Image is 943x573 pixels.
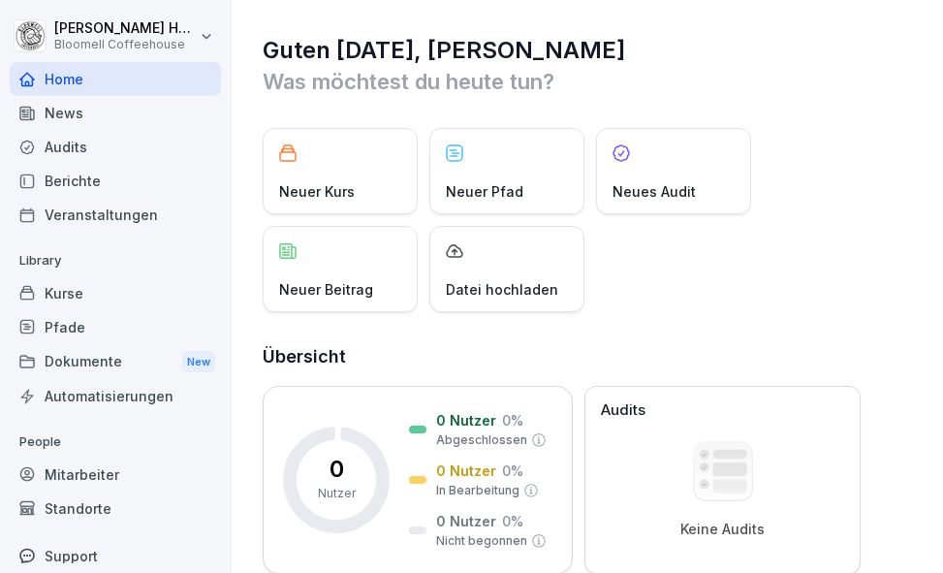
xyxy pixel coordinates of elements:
[182,351,215,373] div: New
[10,344,221,380] a: DokumenteNew
[279,279,373,300] p: Neuer Beitrag
[613,181,696,202] p: Neues Audit
[279,181,355,202] p: Neuer Kurs
[10,198,221,232] a: Veranstaltungen
[263,66,914,97] p: Was möchtest du heute tun?
[10,539,221,573] div: Support
[10,427,221,458] p: People
[436,482,519,499] p: In Bearbeitung
[680,521,765,538] p: Keine Audits
[10,130,221,164] a: Audits
[54,38,196,51] p: Bloomell Coffeehouse
[10,344,221,380] div: Dokumente
[263,343,914,370] h2: Übersicht
[446,181,523,202] p: Neuer Pfad
[263,35,914,66] h1: Guten [DATE], [PERSON_NAME]
[10,245,221,276] p: Library
[10,276,221,310] a: Kurse
[10,492,221,525] a: Standorte
[330,458,344,481] p: 0
[502,410,523,430] p: 0 %
[10,62,221,96] a: Home
[502,511,523,531] p: 0 %
[436,461,496,481] p: 0 Nutzer
[436,410,496,430] p: 0 Nutzer
[446,279,558,300] p: Datei hochladen
[436,511,496,531] p: 0 Nutzer
[10,379,221,413] a: Automatisierungen
[54,20,196,37] p: [PERSON_NAME] Häfeli
[10,164,221,198] a: Berichte
[318,485,356,502] p: Nutzer
[436,431,527,449] p: Abgeschlossen
[10,96,221,130] a: News
[10,310,221,344] a: Pfade
[502,461,523,481] p: 0 %
[10,458,221,492] a: Mitarbeiter
[436,532,527,550] p: Nicht begonnen
[601,399,645,422] p: Audits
